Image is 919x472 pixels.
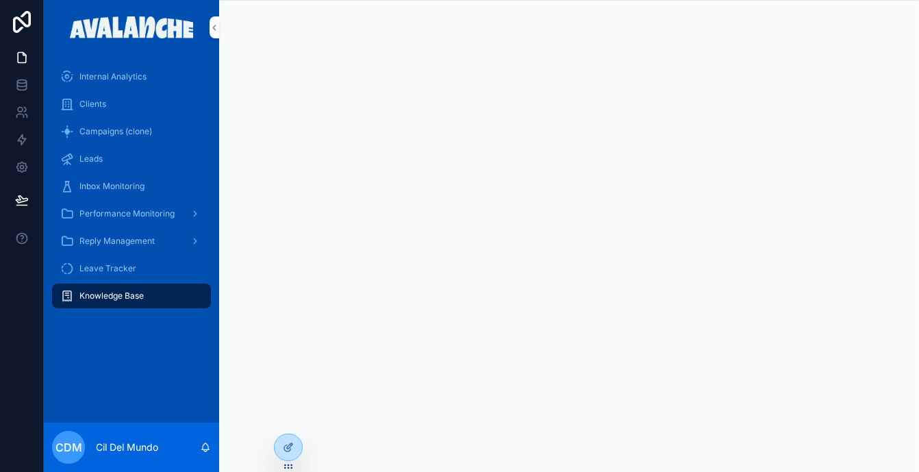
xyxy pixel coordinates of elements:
a: Knowledge Base [52,284,211,308]
a: Clients [52,92,211,116]
a: Reply Management [52,229,211,253]
a: Inbox Monitoring [52,174,211,199]
span: Leads [79,153,103,164]
div: scrollable content [44,55,219,326]
span: Clients [79,99,106,110]
span: Internal Analytics [79,71,147,82]
span: Reply Management [79,236,155,247]
span: Inbox Monitoring [79,181,144,192]
a: Leave Tracker [52,256,211,281]
span: Leave Tracker [79,263,136,274]
a: Internal Analytics [52,64,211,89]
a: Leads [52,147,211,171]
span: Campaigns (clone) [79,126,152,137]
span: Knowledge Base [79,290,144,301]
img: App logo [70,16,194,38]
span: Performance Monitoring [79,208,175,219]
a: Campaigns (clone) [52,119,211,144]
p: Cil Del Mundo [96,440,158,454]
a: Performance Monitoring [52,201,211,226]
span: CDM [55,439,82,456]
